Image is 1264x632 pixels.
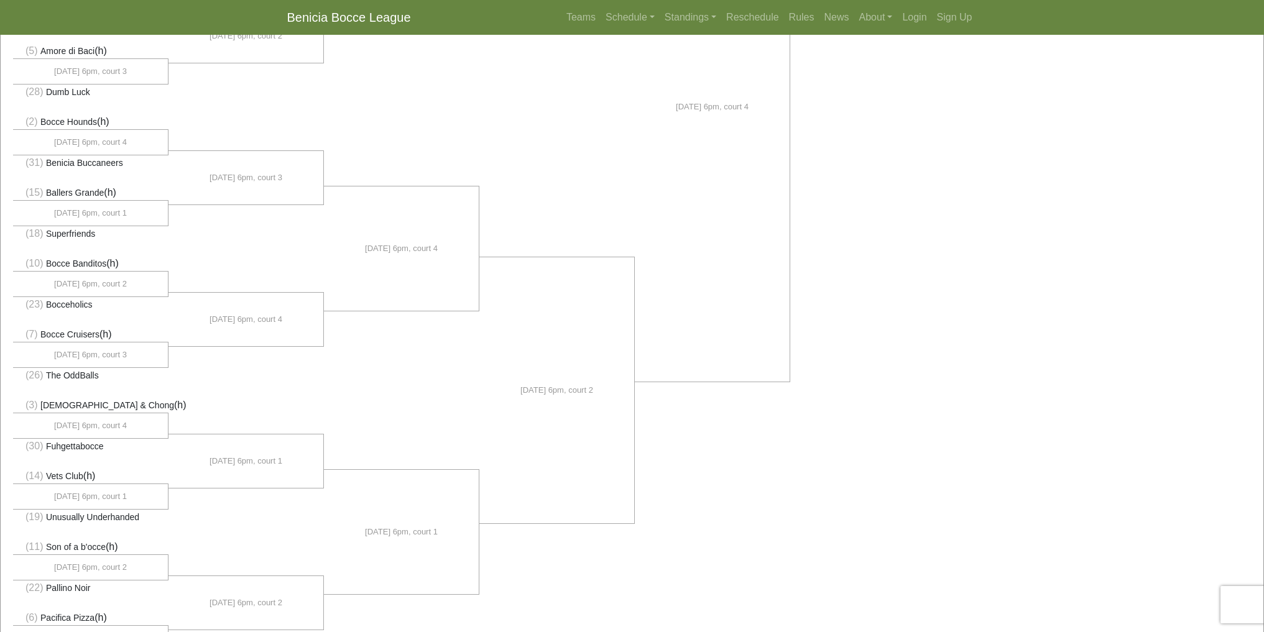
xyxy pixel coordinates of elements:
[46,370,99,380] span: The OddBalls
[210,30,282,42] span: [DATE] 6pm, court 2
[13,114,168,130] li: (h)
[210,455,282,467] span: [DATE] 6pm, court 1
[46,229,95,239] span: Superfriends
[932,5,977,30] a: Sign Up
[46,441,104,451] span: Fuhgettabocce
[46,300,93,309] span: Bocceholics
[25,258,43,268] span: (10)
[25,370,43,380] span: (26)
[287,5,411,30] a: Benicia Bocce League
[46,259,106,268] span: Bocce Banditos
[676,101,749,113] span: [DATE] 6pm, court 4
[54,349,127,361] span: [DATE] 6pm, court 3
[13,539,168,555] li: (h)
[365,242,438,255] span: [DATE] 6pm, court 4
[13,185,168,201] li: (h)
[25,228,43,239] span: (18)
[46,158,123,168] span: Benicia Buccaneers
[25,511,43,522] span: (19)
[520,384,593,396] span: [DATE] 6pm, court 2
[25,45,38,56] span: (5)
[25,582,43,593] span: (22)
[54,490,127,503] span: [DATE] 6pm, court 1
[40,117,97,127] span: Bocce Hounds
[25,187,43,198] span: (15)
[660,5,721,30] a: Standings
[25,299,43,309] span: (23)
[54,207,127,219] span: [DATE] 6pm, court 1
[13,398,168,413] li: (h)
[25,329,38,339] span: (7)
[54,561,127,574] span: [DATE] 6pm, court 2
[25,86,43,97] span: (28)
[25,116,38,127] span: (2)
[25,470,43,481] span: (14)
[54,136,127,149] span: [DATE] 6pm, court 4
[13,469,168,484] li: (h)
[54,278,127,290] span: [DATE] 6pm, court 2
[46,512,139,522] span: Unusually Underhanded
[897,5,931,30] a: Login
[365,526,438,538] span: [DATE] 6pm, court 1
[13,610,168,626] li: (h)
[13,256,168,272] li: (h)
[601,5,660,30] a: Schedule
[40,329,99,339] span: Bocce Cruisers
[46,542,106,552] span: Son of a b'occe
[40,400,174,410] span: [DEMOGRAPHIC_DATA] & Chong
[25,441,43,451] span: (30)
[46,188,104,198] span: Ballers Grande
[25,612,38,623] span: (6)
[784,5,819,30] a: Rules
[210,597,282,609] span: [DATE] 6pm, court 2
[854,5,898,30] a: About
[561,5,601,30] a: Teams
[46,583,91,593] span: Pallino Noir
[25,157,43,168] span: (31)
[25,541,43,552] span: (11)
[13,327,168,342] li: (h)
[54,65,127,78] span: [DATE] 6pm, court 3
[40,613,95,623] span: Pacifica Pizza
[46,87,90,97] span: Dumb Luck
[46,471,83,481] span: Vets Club
[13,44,168,59] li: (h)
[819,5,854,30] a: News
[210,313,282,326] span: [DATE] 6pm, court 4
[210,172,282,184] span: [DATE] 6pm, court 3
[721,5,784,30] a: Reschedule
[25,400,38,410] span: (3)
[54,419,127,432] span: [DATE] 6pm, court 4
[40,46,95,56] span: Amore di Baci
